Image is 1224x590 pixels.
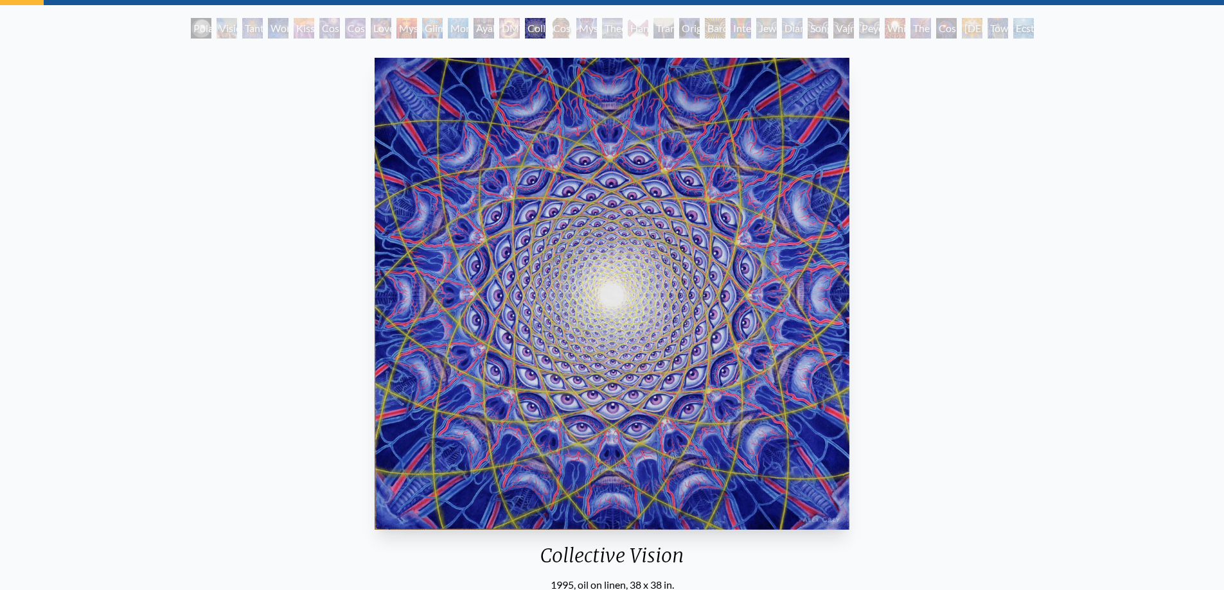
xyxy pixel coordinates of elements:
[191,18,211,39] div: Polar Unity Spiral
[551,18,571,39] div: Cosmic [DEMOGRAPHIC_DATA]
[294,18,314,39] div: Kiss of the [MEDICAL_DATA]
[833,18,854,39] div: Vajra Being
[268,18,288,39] div: Wonder
[628,18,648,39] div: Hands that See
[1013,18,1034,39] div: Ecstasy
[885,18,905,39] div: White Light
[756,18,777,39] div: Jewel Being
[576,18,597,39] div: Mystic Eye
[859,18,880,39] div: Peyote Being
[962,18,982,39] div: [DEMOGRAPHIC_DATA]
[936,18,957,39] div: Cosmic Consciousness
[371,18,391,39] div: Love is a Cosmic Force
[731,18,751,39] div: Interbeing
[448,18,468,39] div: Monochord
[602,18,623,39] div: Theologue
[422,18,443,39] div: Glimpsing the Empyrean
[369,544,855,577] div: Collective Vision
[242,18,263,39] div: Tantra
[396,18,417,39] div: Mysteriosa 2
[217,18,237,39] div: Visionary Origin of Language
[499,18,520,39] div: DMT - The Spirit Molecule
[345,18,366,39] div: Cosmic Artist
[808,18,828,39] div: Song of Vajra Being
[988,18,1008,39] div: Toward the One
[474,18,494,39] div: Ayahuasca Visitation
[910,18,931,39] div: The Great Turn
[653,18,674,39] div: Transfiguration
[782,18,803,39] div: Diamond Being
[525,18,545,39] div: Collective Vision
[375,58,850,530] img: Collective-Vision-1995-Alex-Grey-watermarked.jpg
[679,18,700,39] div: Original Face
[319,18,340,39] div: Cosmic Creativity
[705,18,725,39] div: Bardo Being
